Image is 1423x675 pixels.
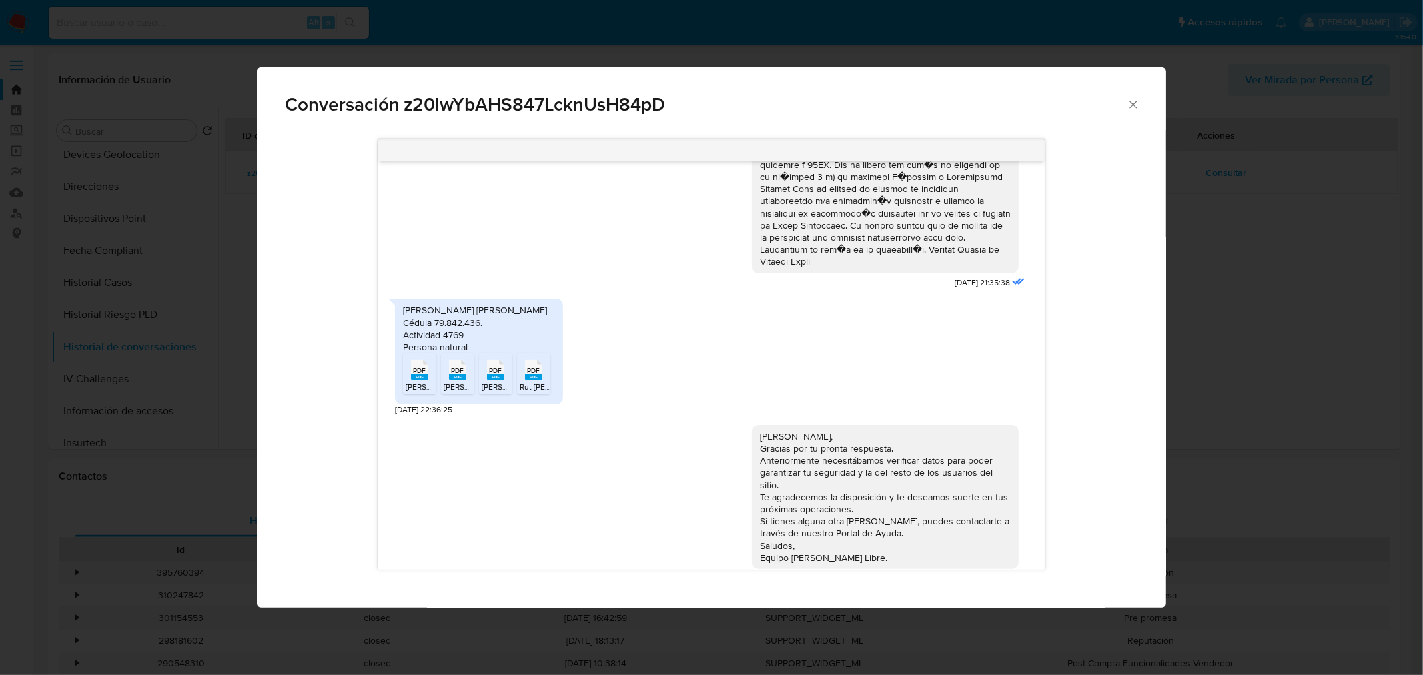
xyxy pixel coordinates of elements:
[395,404,452,416] span: [DATE] 22:36:25
[406,381,540,392] span: [PERSON_NAME] BALANCE 2023.pdf
[1127,98,1139,110] button: Cerrar
[482,381,626,392] span: [PERSON_NAME] DECL RENTA 2023.pdf
[760,430,1011,564] div: [PERSON_NAME], Gracias por tu pronta respuesta. Anteriormente necesitábamos verificar datos para ...
[520,381,630,392] span: Rut [PERSON_NAME] 2024.pdf
[257,67,1167,608] div: Comunicación
[285,95,1127,114] span: Conversación z20lwYbAHS847LcknUsH84pD
[489,366,502,375] span: PDF
[413,366,426,375] span: PDF
[955,277,1010,289] span: [DATE] 21:35:38
[444,381,540,392] span: [PERSON_NAME] 2023.pdf
[451,366,464,375] span: PDF
[403,304,555,353] div: [PERSON_NAME] [PERSON_NAME] Cédula 79.842.436. Actividad 4769 Persona natural
[527,366,540,375] span: PDF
